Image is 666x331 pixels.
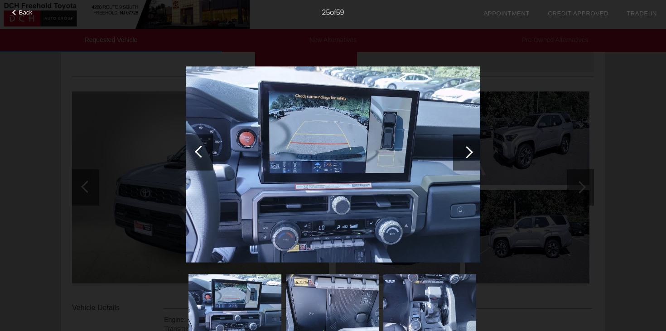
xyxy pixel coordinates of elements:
[19,9,33,16] span: Back
[627,10,657,17] a: Trade-In
[186,67,480,263] img: bfd4950fdf3530741746e1f7e4fb1464x.jpg
[483,10,530,17] a: Appointment
[548,10,608,17] a: Credit Approved
[336,9,344,16] span: 59
[322,9,330,16] span: 25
